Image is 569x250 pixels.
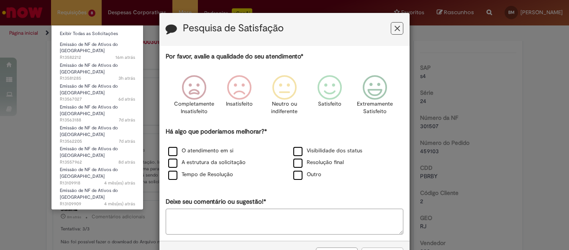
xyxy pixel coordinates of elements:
[118,75,135,81] span: 3h atrás
[357,100,393,116] p: Extremamente Satisfeito
[118,96,135,102] time: 25/09/2025 14:42:01
[166,127,403,181] div: Há algo que poderíamos melhorar?*
[174,100,214,116] p: Completamente Insatisfeito
[51,82,144,100] a: Aberto R13567027 : Emissão de NF de Ativos do ASVD
[119,117,135,123] time: 24/09/2025 14:11:30
[60,180,135,187] span: R13109918
[308,69,351,126] div: Satisfeito
[51,29,144,38] a: Exibir Todas as Solicitações
[60,104,118,117] span: Emissão de NF de Ativos do [GEOGRAPHIC_DATA]
[51,144,144,162] a: Aberto R13557962 : Emissão de NF de Ativos do ASVD
[51,40,144,58] a: Aberto R13582212 : Emissão de NF de Ativos do ASVD
[119,117,135,123] span: 7d atrás
[104,201,135,207] span: 4 mês(es) atrás
[60,138,135,145] span: R13562205
[60,62,118,75] span: Emissão de NF de Ativos do [GEOGRAPHIC_DATA]
[60,41,118,54] span: Emissão de NF de Ativos do [GEOGRAPHIC_DATA]
[218,69,261,126] div: Insatisfeito
[51,103,144,121] a: Aberto R13563188 : Emissão de NF de Ativos do ASVD
[60,167,118,179] span: Emissão de NF de Ativos do [GEOGRAPHIC_DATA]
[60,54,135,61] span: R13582212
[51,61,144,79] a: Aberto R13581285 : Emissão de NF de Ativos do ASVD
[269,100,300,116] p: Neutro ou indiferente
[51,186,144,204] a: Aberto R13109909 : Emissão de NF de Ativos do ASVD
[168,147,233,155] label: O atendimento em si
[60,96,135,103] span: R13567027
[166,197,266,206] label: Deixe seu comentário ou sugestão!*
[318,100,341,108] p: Satisfeito
[168,159,246,167] label: A estrutura da solicitação
[183,23,284,34] label: Pesquisa de Satisfação
[60,125,118,138] span: Emissão de NF de Ativos do [GEOGRAPHIC_DATA]
[118,96,135,102] span: 6d atrás
[60,75,135,82] span: R13581285
[104,201,135,207] time: 29/05/2025 14:00:40
[226,100,253,108] p: Insatisfeito
[293,171,321,179] label: Outro
[118,159,135,165] span: 8d atrás
[115,54,135,61] span: 16m atrás
[172,69,215,126] div: Completamente Insatisfeito
[60,187,118,200] span: Emissão de NF de Ativos do [GEOGRAPHIC_DATA]
[104,180,135,186] time: 29/05/2025 14:02:20
[119,138,135,144] span: 7d atrás
[119,138,135,144] time: 24/09/2025 10:41:19
[60,146,118,159] span: Emissão de NF de Ativos do [GEOGRAPHIC_DATA]
[104,180,135,186] span: 4 mês(es) atrás
[293,147,362,155] label: Visibilidade dos status
[51,124,144,141] a: Aberto R13562205 : Emissão de NF de Ativos do ASVD
[60,83,118,96] span: Emissão de NF de Ativos do [GEOGRAPHIC_DATA]
[60,159,135,166] span: R13557962
[263,69,306,126] div: Neutro ou indiferente
[354,69,396,126] div: Extremamente Satisfeito
[168,171,233,179] label: Tempo de Resolução
[118,75,135,81] time: 30/09/2025 12:38:59
[51,25,144,210] ul: Requisições
[60,117,135,124] span: R13563188
[115,54,135,61] time: 30/09/2025 15:12:08
[118,159,135,165] time: 23/09/2025 10:05:10
[166,52,303,61] label: Por favor, avalie a qualidade do seu atendimento*
[51,165,144,183] a: Aberto R13109918 : Emissão de NF de Ativos do ASVD
[60,201,135,207] span: R13109909
[293,159,344,167] label: Resolução final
